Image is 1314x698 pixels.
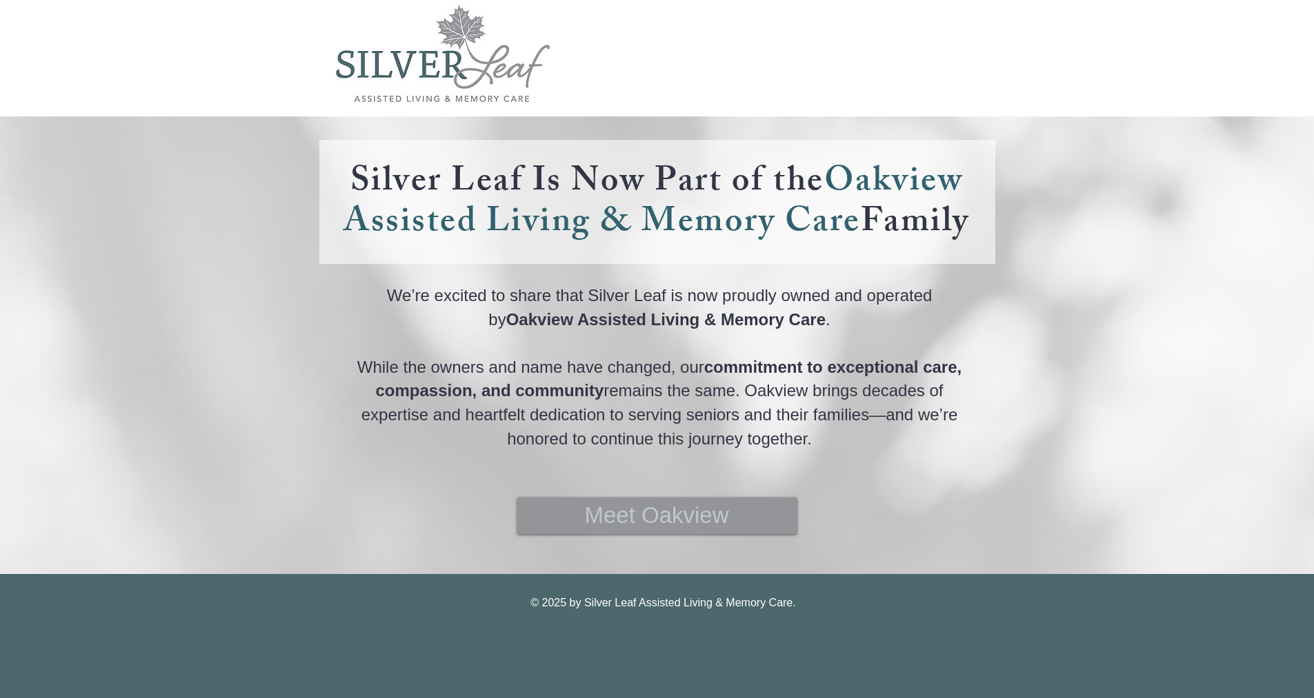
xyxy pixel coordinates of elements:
span: remains the same. Oakview brings decades of expertise and heartfelt dedication to serving seniors... [361,381,957,447]
span: Oakview Assisted Living & Memory Care [506,310,826,329]
span: While the owners and name have changed, our [357,358,704,376]
a: Meet Oakview [517,497,797,534]
img: SilverLeaf_Logos_FIN_edited.jpg [336,5,550,102]
span: Oakview Assisted Living & Memory Care [344,154,963,254]
span: . [826,310,830,329]
span: Meet Oakview [584,500,728,531]
a: Silver Leaf Is Now Part of theOakview Assisted Living & Memory CareFamily [344,154,970,254]
span: © 2025 by Silver Leaf Assisted Living & Memory Care. [530,597,795,608]
span: We’re excited to share that Silver Leaf is now proudly owned and operated by [387,286,933,329]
